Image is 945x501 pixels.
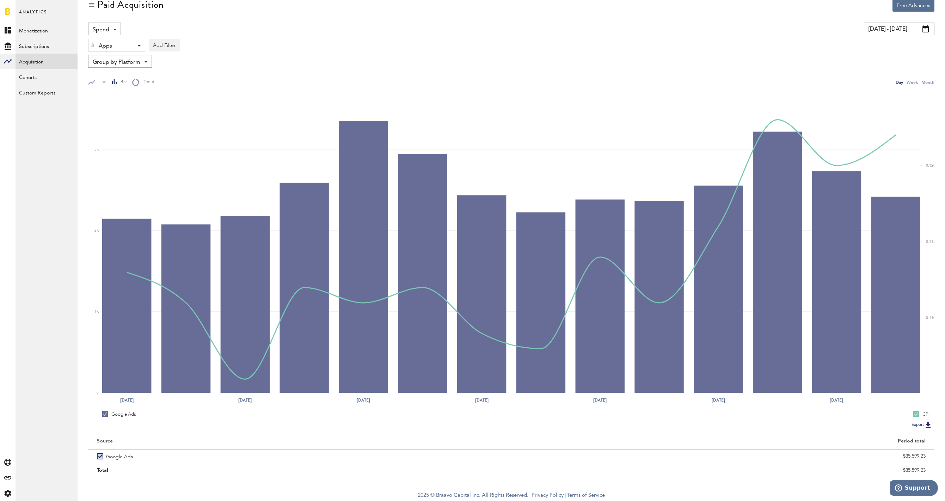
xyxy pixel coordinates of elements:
[913,411,929,417] div: CPI
[830,397,843,403] text: [DATE]
[357,397,370,403] text: [DATE]
[926,164,935,167] text: 0.120
[149,39,180,51] button: Add Filter
[567,493,605,498] a: Terms of Service
[712,397,725,403] text: [DATE]
[93,24,109,36] span: Spend
[924,421,932,429] img: Export
[95,79,106,85] span: Line
[16,69,78,85] a: Cohorts
[532,493,564,498] a: Privacy Policy
[520,451,926,462] div: $35,599.23
[19,8,47,23] span: Analytics
[16,54,78,69] a: Acquisition
[97,391,99,395] text: 0
[120,397,134,403] text: [DATE]
[94,148,99,151] text: 3K
[99,40,129,52] div: Apps
[117,79,127,85] span: Bar
[106,450,133,462] span: Google Ads
[102,411,136,417] div: Google Ads
[238,397,252,403] text: [DATE]
[593,397,607,403] text: [DATE]
[93,56,140,68] span: Group by Platform
[16,85,78,100] a: Custom Reports
[909,420,934,429] button: Export
[896,79,903,86] div: Day
[97,438,113,444] div: Source
[907,79,918,86] div: Week
[926,240,935,244] text: 0.115
[90,43,94,48] img: trash_awesome_blue.svg
[418,490,528,501] span: 2025 © Braavo Capital Inc. All Rights Reserved.
[16,38,78,54] a: Subscriptions
[520,465,926,476] div: $35,599.23
[16,23,78,38] a: Monetization
[88,39,96,51] div: Delete
[94,310,99,313] text: 1K
[94,229,99,232] text: 2K
[926,317,935,320] text: 0.110
[921,79,934,86] div: Month
[890,480,938,497] iframe: Opens a widget where you can find more information
[520,438,926,444] div: Period total
[97,465,503,476] div: Total
[139,79,154,85] span: Donut
[475,397,489,403] text: [DATE]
